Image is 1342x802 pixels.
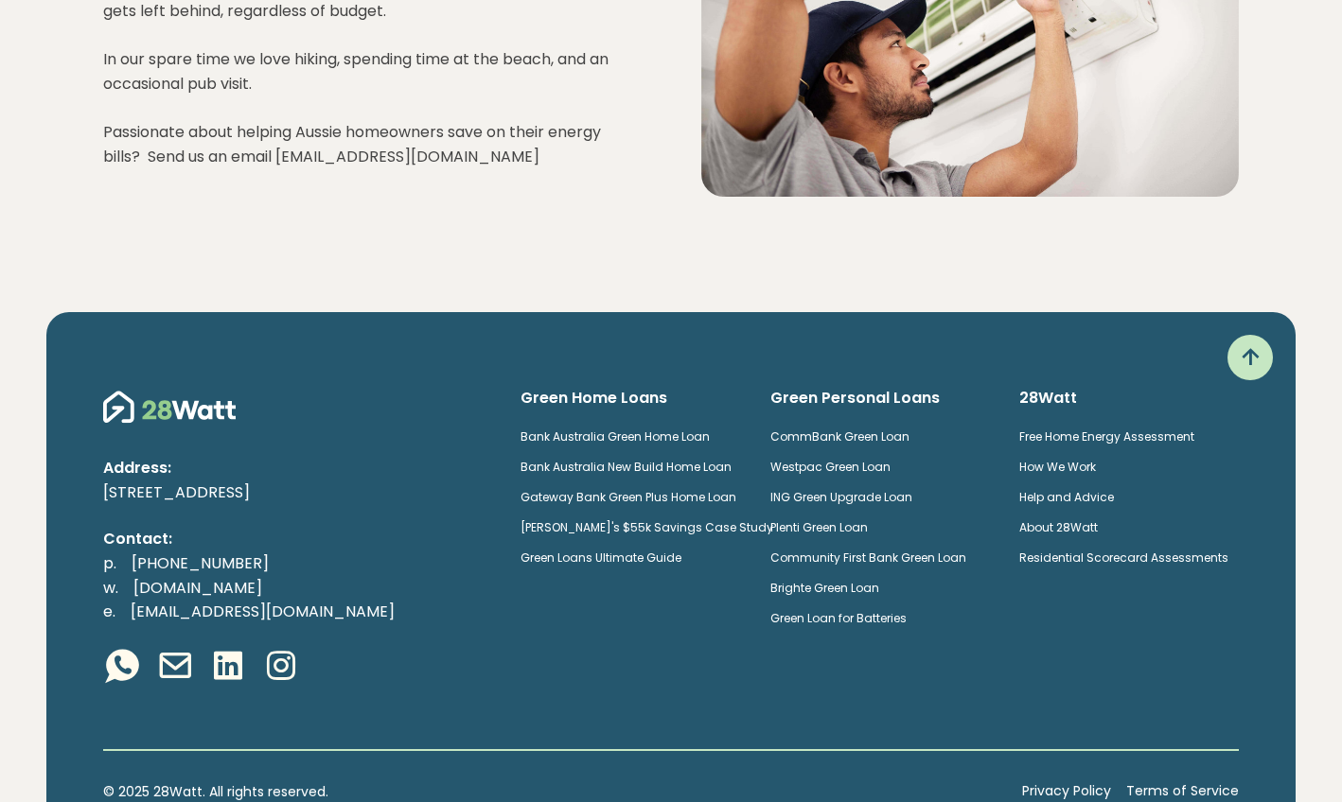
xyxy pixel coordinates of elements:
[1126,781,1239,802] a: Terms of Service
[156,647,194,689] a: Email
[118,577,277,599] a: [DOMAIN_NAME]
[1019,549,1228,566] a: Residential Scorecard Assessments
[103,456,490,480] p: Address:
[770,459,891,475] a: Westpac Green Loan
[116,552,284,574] a: [PHONE_NUMBER]
[103,552,116,574] span: p.
[770,610,907,626] a: Green Loan for Batteries
[770,580,879,596] a: Brighte Green Loan
[1019,388,1239,409] h6: 28Watt
[521,428,710,445] a: Bank Australia Green Home Loan
[1019,489,1114,505] a: Help and Advice
[521,489,736,505] a: Gateway Bank Green Plus Home Loan
[103,527,490,551] p: Contact:
[115,601,410,622] a: [EMAIL_ADDRESS][DOMAIN_NAME]
[521,459,732,475] a: Bank Australia New Build Home Loan
[770,489,912,505] a: ING Green Upgrade Loan
[521,519,773,535] a: [PERSON_NAME]'s $55k Savings Case Study
[770,549,966,566] a: Community First Bank Green Loan
[770,388,990,409] h6: Green Personal Loans
[1019,519,1098,535] a: About 28Watt
[521,388,740,409] h6: Green Home Loans
[103,601,115,622] span: e.
[1022,781,1111,802] a: Privacy Policy
[103,388,236,426] img: 28Watt
[262,647,300,689] a: Instagram
[1019,428,1194,445] a: Free Home Energy Assessment
[103,577,118,599] span: w.
[770,428,909,445] a: CommBank Green Loan
[103,647,141,689] a: Whatsapp
[103,480,490,505] p: [STREET_ADDRESS]
[209,647,247,689] a: Linkedin
[770,519,868,535] a: Plenti Green Loan
[521,549,681,566] a: Green Loans Ultimate Guide
[1019,459,1096,475] a: How We Work
[103,781,1007,802] p: © 2025 28Watt. All rights reserved.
